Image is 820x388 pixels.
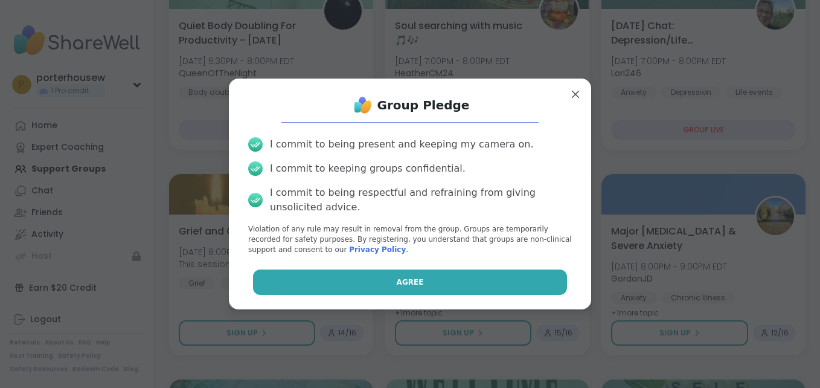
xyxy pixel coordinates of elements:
a: Privacy Policy [349,245,406,254]
div: Close Step [799,5,815,21]
p: Violation of any rule may result in removal from the group. Groups are temporarily recorded for s... [248,224,572,254]
span: Agree [397,277,424,288]
img: ShareWell Logo [351,93,375,117]
div: I commit to keeping groups confidential. [270,161,466,176]
h1: Group Pledge [377,97,470,114]
div: I commit to being respectful and refraining from giving unsolicited advice. [270,186,572,215]
div: I commit to being present and keeping my camera on. [270,137,533,152]
button: Agree [253,270,568,295]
